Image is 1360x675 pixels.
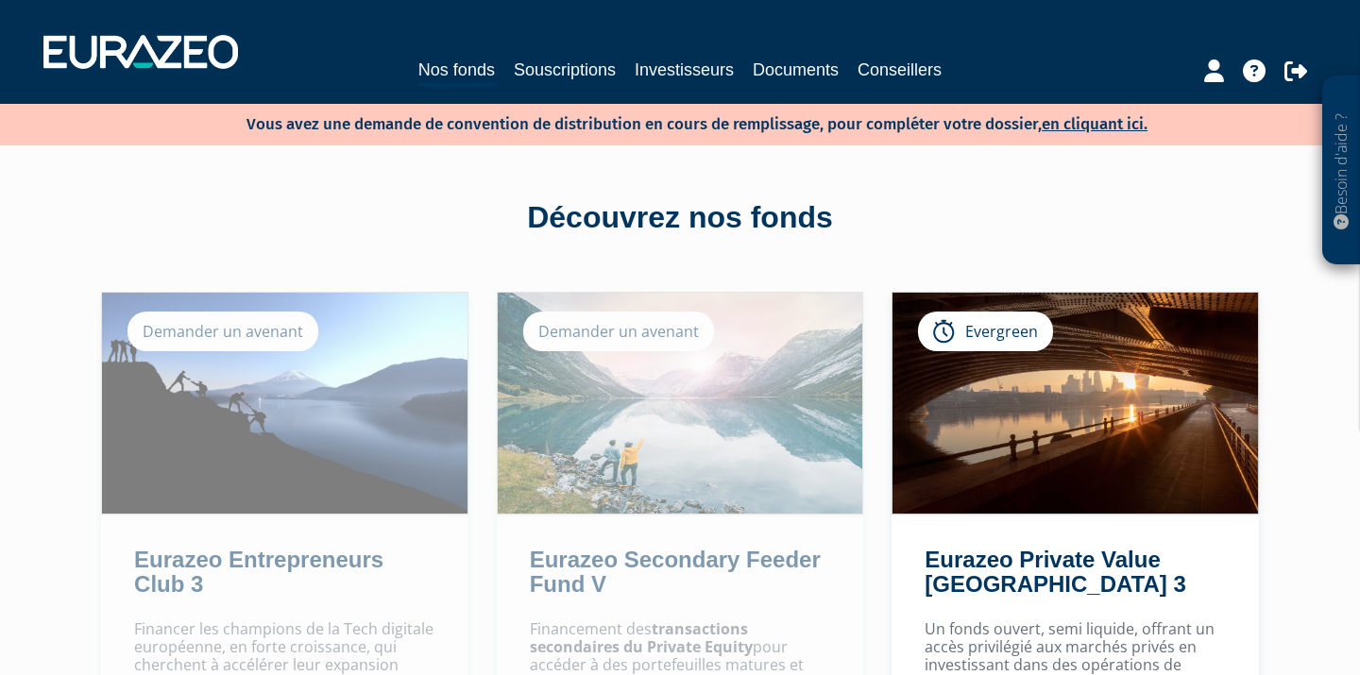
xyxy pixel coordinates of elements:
[530,618,753,657] strong: transactions secondaires du Private Equity
[1042,114,1147,134] a: en cliquant ici.
[43,35,238,69] img: 1732889491-logotype_eurazeo_blanc_rvb.png
[635,57,734,83] a: Investisseurs
[892,293,1258,514] img: Eurazeo Private Value Europe 3
[192,109,1147,136] p: Vous avez une demande de convention de distribution en cours de remplissage, pour compléter votre...
[530,547,821,597] a: Eurazeo Secondary Feeder Fund V
[418,57,495,86] a: Nos fonds
[925,547,1185,597] a: Eurazeo Private Value [GEOGRAPHIC_DATA] 3
[498,293,863,514] img: Eurazeo Secondary Feeder Fund V
[514,57,616,83] a: Souscriptions
[102,293,467,514] img: Eurazeo Entrepreneurs Club 3
[142,196,1218,240] div: Découvrez nos fonds
[523,312,714,351] div: Demander un avenant
[134,547,383,597] a: Eurazeo Entrepreneurs Club 3
[753,57,839,83] a: Documents
[858,57,942,83] a: Conseillers
[1331,86,1352,256] p: Besoin d'aide ?
[127,312,318,351] div: Demander un avenant
[918,312,1053,351] div: Evergreen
